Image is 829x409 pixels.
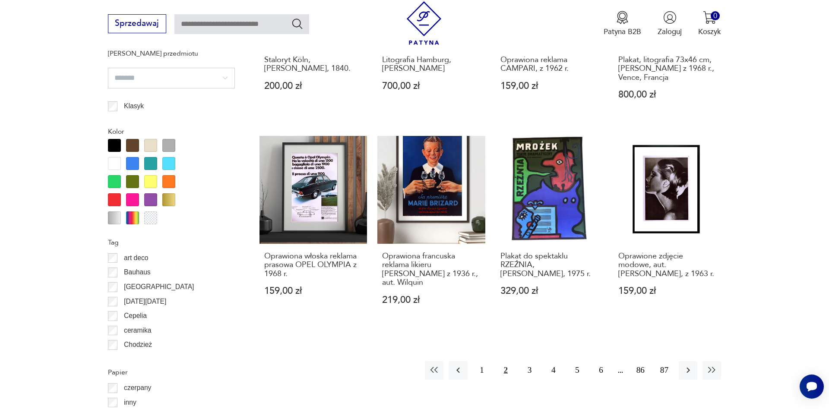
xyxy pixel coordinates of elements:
button: 0Koszyk [698,11,721,37]
p: czerpany [124,382,151,393]
button: Sprzedawaj [108,14,166,33]
button: Patyna B2B [604,11,641,37]
p: Cepelia [124,310,147,321]
h3: Oprawiona włoska reklama prasowa OPEL OLYMPIA z 1968 r. [264,252,363,278]
p: Papier [108,367,235,378]
button: 3 [520,361,539,380]
button: 1 [473,361,491,380]
h3: Litografia Hamburg, [PERSON_NAME] [382,56,481,73]
h3: Staloryt Köln, [PERSON_NAME], 1840. [264,56,363,73]
p: Patyna B2B [604,27,641,37]
p: 159,00 zł [618,286,717,296]
a: Plakat do spektaklu RZEŹNIA, Jan Młodożeniec, 1975 r.Plakat do spektaklu RZEŹNIA, [PERSON_NAME], ... [496,136,603,324]
p: [PERSON_NAME] przedmiotu [108,48,235,59]
p: [DATE][DATE] [124,296,166,307]
button: 86 [631,361,650,380]
p: Chodzież [124,339,152,350]
button: 5 [568,361,586,380]
p: 159,00 zł [500,82,599,91]
a: Ikona medaluPatyna B2B [604,11,641,37]
p: inny [124,397,136,408]
p: 219,00 zł [382,296,481,305]
p: 800,00 zł [618,90,717,99]
img: Patyna - sklep z meblami i dekoracjami vintage [402,1,446,45]
button: Szukaj [291,17,304,30]
button: 2 [497,361,515,380]
p: art deco [124,252,148,264]
button: Zaloguj [658,11,682,37]
h3: Plakat, litografia 73x46 cm, [PERSON_NAME] z 1968 r., Vence, Francja [618,56,717,82]
img: Ikona medalu [616,11,629,24]
p: [GEOGRAPHIC_DATA] [124,281,194,293]
button: 87 [655,361,674,380]
h3: Oprawiona francuska reklama likieru [PERSON_NAME] z 1936 r., aut. Wilquin [382,252,481,287]
a: Sprzedawaj [108,21,166,28]
p: 700,00 zł [382,82,481,91]
p: ceramika [124,325,151,336]
h3: Oprawiona reklama CAMPARI, z 1962 r. [500,56,599,73]
p: Zaloguj [658,27,682,37]
p: Ćmielów [124,354,150,365]
div: 0 [711,11,720,20]
a: Oprawiona włoska reklama prasowa OPEL OLYMPIA z 1968 r.Oprawiona włoska reklama prasowa OPEL OLYM... [259,136,367,324]
a: Oprawione zdjęcie modowe, aut. Norman Eales, z 1963 r.Oprawione zdjęcie modowe, aut. [PERSON_NAME... [614,136,721,324]
img: Ikona koszyka [703,11,716,24]
p: Klasyk [124,101,144,112]
p: Bauhaus [124,267,151,278]
button: 6 [592,361,610,380]
p: Kolor [108,126,235,137]
button: 4 [544,361,563,380]
img: Ikonka użytkownika [663,11,677,24]
p: 329,00 zł [500,286,599,296]
p: 159,00 zł [264,286,363,296]
p: Tag [108,237,235,248]
h3: Oprawione zdjęcie modowe, aut. [PERSON_NAME], z 1963 r. [618,252,717,278]
p: 200,00 zł [264,82,363,91]
iframe: Smartsupp widget button [800,374,824,399]
h3: Plakat do spektaklu RZEŹNIA, [PERSON_NAME], 1975 r. [500,252,599,278]
a: Oprawiona francuska reklama likieru MARIE BRIZARD z 1936 r., aut. WilquinOprawiona francuska rekl... [377,136,485,324]
p: Koszyk [698,27,721,37]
